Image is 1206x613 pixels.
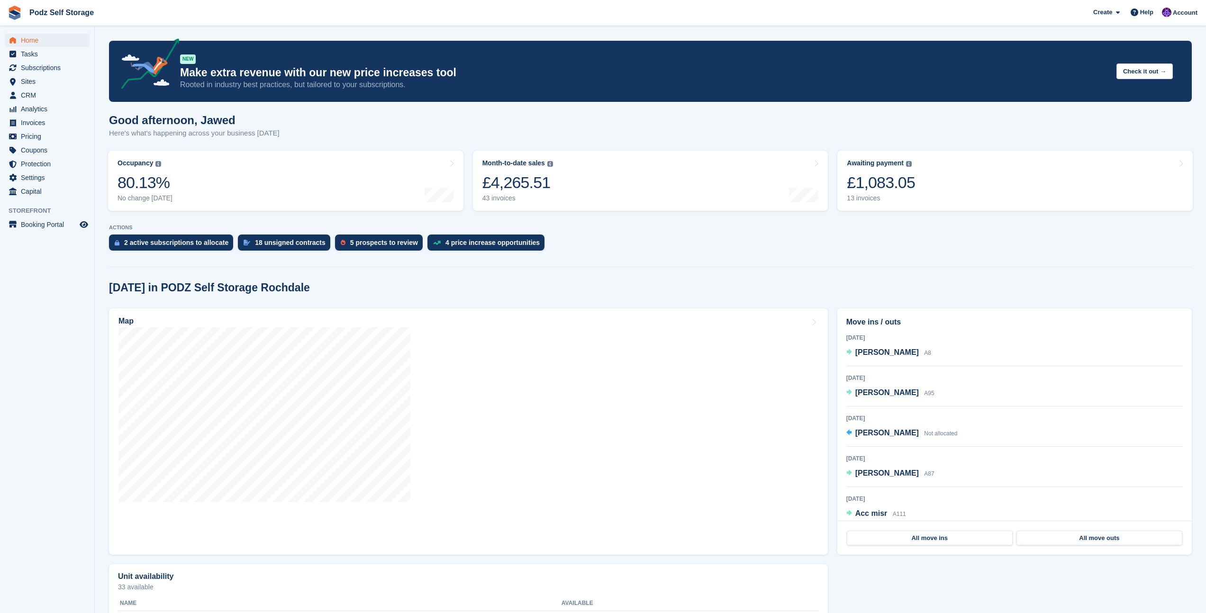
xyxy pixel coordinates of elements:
a: All move ins [847,531,1013,546]
div: [DATE] [846,414,1183,423]
a: Occupancy 80.13% No change [DATE] [108,151,463,211]
span: Home [21,34,78,47]
div: [DATE] [846,334,1183,342]
a: [PERSON_NAME] A87 [846,468,934,480]
span: Analytics [21,102,78,116]
div: 80.13% [118,173,172,192]
div: 4 price increase opportunities [445,239,540,246]
div: 13 invoices [847,194,915,202]
div: Awaiting payment [847,159,904,167]
img: Jawed Chowdhary [1162,8,1171,17]
span: Subscriptions [21,61,78,74]
a: 2 active subscriptions to allocate [109,234,238,255]
div: 18 unsigned contracts [255,239,326,246]
div: [DATE] [846,495,1183,503]
span: Booking Portal [21,218,78,231]
span: Tasks [21,47,78,61]
span: Pricing [21,130,78,143]
p: Make extra revenue with our new price increases tool [180,66,1109,80]
span: A87 [924,470,934,477]
a: menu [5,102,90,116]
h2: Map [118,317,134,325]
a: 5 prospects to review [335,234,427,255]
div: Month-to-date sales [482,159,545,167]
a: menu [5,116,90,129]
a: [PERSON_NAME] A95 [846,387,934,399]
span: A111 [893,511,906,517]
img: price_increase_opportunities-93ffe204e8149a01c8c9dc8f82e8f89637d9d84a8eef4429ea346261dce0b2c0.svg [433,241,441,245]
a: [PERSON_NAME] A8 [846,347,931,359]
span: Acc misr [855,509,888,517]
div: Occupancy [118,159,153,167]
h2: [DATE] in PODZ Self Storage Rochdale [109,281,310,294]
span: Settings [21,171,78,184]
img: icon-info-grey-7440780725fd019a000dd9b08b2336e03edf1995a4989e88bcd33f0948082b44.svg [155,161,161,167]
p: Rooted in industry best practices, but tailored to your subscriptions. [180,80,1109,90]
span: Protection [21,157,78,171]
span: Storefront [9,206,94,216]
a: menu [5,130,90,143]
a: Podz Self Storage [26,5,98,20]
span: [PERSON_NAME] [855,348,919,356]
h1: Good afternoon, Jawed [109,114,280,126]
span: Account [1173,8,1197,18]
a: menu [5,89,90,102]
div: 43 invoices [482,194,553,202]
img: icon-info-grey-7440780725fd019a000dd9b08b2336e03edf1995a4989e88bcd33f0948082b44.svg [906,161,912,167]
a: 4 price increase opportunities [427,234,549,255]
a: menu [5,47,90,61]
span: Invoices [21,116,78,129]
span: Not allocated [924,430,957,437]
h2: Move ins / outs [846,316,1183,328]
img: prospect-51fa495bee0391a8d652442698ab0144808aea92771e9ea1ae160a38d050c398.svg [341,240,345,245]
a: menu [5,157,90,171]
a: menu [5,144,90,157]
div: 2 active subscriptions to allocate [124,239,228,246]
span: Help [1140,8,1153,17]
a: menu [5,171,90,184]
span: Create [1093,8,1112,17]
div: [DATE] [846,454,1183,463]
p: Here's what's happening across your business [DATE] [109,128,280,139]
img: contract_signature_icon-13c848040528278c33f63329250d36e43548de30e8caae1d1a13099fd9432cc5.svg [244,240,250,245]
a: Preview store [78,219,90,230]
p: 33 available [118,584,819,590]
a: menu [5,61,90,74]
img: stora-icon-8386f47178a22dfd0bd8f6a31ec36ba5ce8667c1dd55bd0f319d3a0aa187defe.svg [8,6,22,20]
a: menu [5,185,90,198]
a: 18 unsigned contracts [238,234,335,255]
div: [DATE] [846,374,1183,382]
img: icon-info-grey-7440780725fd019a000dd9b08b2336e03edf1995a4989e88bcd33f0948082b44.svg [547,161,553,167]
a: menu [5,218,90,231]
a: menu [5,34,90,47]
a: Map [109,308,828,555]
span: [PERSON_NAME] [855,429,919,437]
h2: Unit availability [118,572,173,581]
span: Capital [21,185,78,198]
span: Coupons [21,144,78,157]
div: NEW [180,54,196,64]
div: 5 prospects to review [350,239,418,246]
a: Awaiting payment £1,083.05 13 invoices [837,151,1193,211]
div: £1,083.05 [847,173,915,192]
a: Acc misr A111 [846,508,906,520]
span: CRM [21,89,78,102]
a: Month-to-date sales £4,265.51 43 invoices [473,151,828,211]
span: A8 [924,350,931,356]
th: Available [562,596,720,611]
img: price-adjustments-announcement-icon-8257ccfd72463d97f412b2fc003d46551f7dbcb40ab6d574587a9cd5c0d94... [113,38,180,92]
div: No change [DATE] [118,194,172,202]
img: active_subscription_to_allocate_icon-d502201f5373d7db506a760aba3b589e785aa758c864c3986d89f69b8ff3... [115,240,119,246]
button: Check it out → [1116,63,1173,79]
a: All move outs [1016,531,1182,546]
span: [PERSON_NAME] [855,469,919,477]
span: [PERSON_NAME] [855,388,919,397]
a: menu [5,75,90,88]
th: Name [118,596,562,611]
span: Sites [21,75,78,88]
span: A95 [924,390,934,397]
a: [PERSON_NAME] Not allocated [846,427,958,440]
p: ACTIONS [109,225,1192,231]
div: £4,265.51 [482,173,553,192]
